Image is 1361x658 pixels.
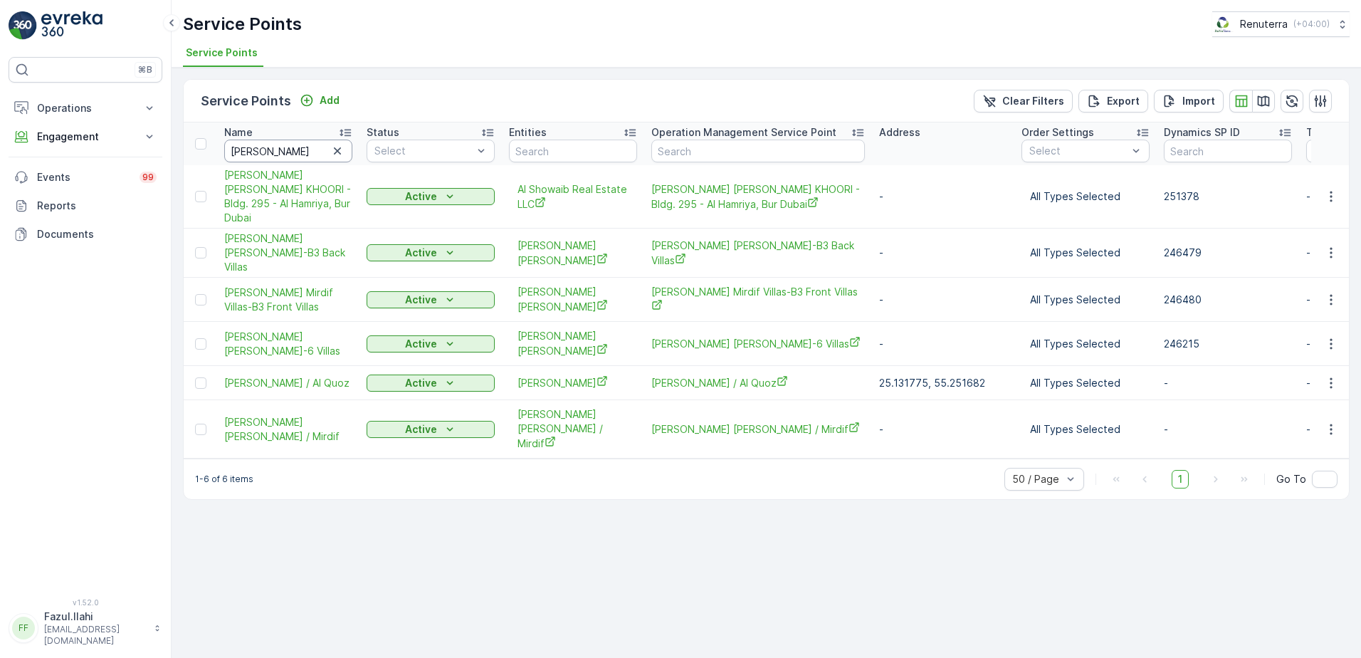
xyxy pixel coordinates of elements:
[509,140,637,162] input: Search
[1164,189,1292,204] p: 251378
[651,182,865,211] a: NASSER MIR ABDULLA AHMED KHOORI - Bldg. 295 - Al Hamriya, Bur Dubai
[879,376,1007,390] p: 25.131775, 55.251682
[517,329,629,358] span: [PERSON_NAME] [PERSON_NAME]
[1030,246,1141,260] p: All Types Selected
[224,286,352,314] span: [PERSON_NAME] Mirdif Villas-B3 Front Villas
[195,424,206,435] div: Toggle Row Selected
[9,610,162,647] button: FFFazul.Ilahi[EMAIL_ADDRESS][DOMAIN_NAME]
[405,189,437,204] p: Active
[44,610,147,624] p: Fazul.Ilahi
[9,598,162,607] span: v 1.52.0
[1154,90,1224,113] button: Import
[12,617,35,639] div: FF
[651,375,865,390] a: Mohammad Abdulla Al Gergawi / Al Quoz
[872,322,1014,366] td: -
[509,125,547,140] p: Entities
[651,239,865,268] a: Abdulla Al Falasi Mirdif Villas-B3 Back Villas
[1164,376,1292,390] p: -
[37,101,134,115] p: Operations
[651,422,865,437] a: Mr. Abdulla Ali Abdulla / Mirdif
[224,168,352,225] span: [PERSON_NAME] [PERSON_NAME] KHOORI - Bldg. 295 - Al Hamriya, Bur Dubai
[517,407,629,451] span: [PERSON_NAME] [PERSON_NAME] / Mirdif
[1172,470,1189,489] span: 1
[1293,19,1330,30] p: ( +04:00 )
[37,227,157,241] p: Documents
[224,231,352,274] span: [PERSON_NAME] [PERSON_NAME]-B3 Back Villas
[224,168,352,225] a: NASSER MIR ABDULLA AHMED KHOORI - Bldg. 295 - Al Hamriya, Bur Dubai
[872,400,1014,459] td: -
[1002,94,1064,108] p: Clear Filters
[224,330,352,358] a: Abdulla Al Falasi Mirdif Villas-6 Villas
[142,172,154,183] p: 99
[195,247,206,258] div: Toggle Row Selected
[1164,125,1240,140] p: Dynamics SP ID
[651,375,865,390] span: [PERSON_NAME] / Al Quoz
[138,64,152,75] p: ⌘B
[9,11,37,40] img: logo
[37,170,131,184] p: Events
[405,293,437,307] p: Active
[183,13,302,36] p: Service Points
[1276,472,1306,486] span: Go To
[1164,246,1292,260] p: 246479
[879,125,920,140] p: Address
[224,286,352,314] a: Abdulla Al Falasi Mirdif Villas-B3 Front Villas
[320,93,340,108] p: Add
[9,192,162,220] a: Reports
[374,144,473,158] p: Select
[1164,140,1292,162] input: Search
[294,92,345,109] button: Add
[367,291,495,308] button: Active
[872,229,1014,278] td: -
[1182,94,1215,108] p: Import
[37,199,157,213] p: Reports
[1030,189,1141,204] p: All Types Selected
[224,415,352,444] span: [PERSON_NAME] [PERSON_NAME] / Mirdif
[9,220,162,249] a: Documents
[195,474,253,485] p: 1-6 of 6 items
[517,239,629,268] span: [PERSON_NAME] [PERSON_NAME]
[195,377,206,389] div: Toggle Row Selected
[517,285,629,314] span: [PERSON_NAME] [PERSON_NAME]
[224,231,352,274] a: Abdulla Al Falasi Mirdif Villas-B3 Back Villas
[9,94,162,122] button: Operations
[186,46,258,60] span: Service Points
[224,376,352,390] a: Mohammad Abdulla Al Gergawi / Al Quoz
[224,330,352,358] span: [PERSON_NAME] [PERSON_NAME]-6 Villas
[367,421,495,438] button: Active
[651,336,865,351] a: Abdulla Al Falasi Mirdif Villas-6 Villas
[44,624,147,647] p: [EMAIL_ADDRESS][DOMAIN_NAME]
[1021,125,1094,140] p: Order Settings
[651,140,865,162] input: Search
[872,165,1014,229] td: -
[367,188,495,205] button: Active
[9,122,162,151] button: Engagement
[405,422,437,437] p: Active
[517,182,629,211] a: Al Showaib Real Estate LLC
[224,376,352,390] span: [PERSON_NAME] / Al Quoz
[1212,16,1234,32] img: Screenshot_2024-07-26_at_13.33.01.png
[195,191,206,202] div: Toggle Row Selected
[1029,144,1128,158] p: Select
[201,91,291,111] p: Service Points
[651,285,865,314] span: [PERSON_NAME] Mirdif Villas-B3 Front Villas
[651,239,865,268] span: [PERSON_NAME] [PERSON_NAME]-B3 Back Villas
[1107,94,1140,108] p: Export
[872,278,1014,322] td: -
[651,182,865,211] span: [PERSON_NAME] [PERSON_NAME] KHOORI - Bldg. 295 - Al Hamriya, Bur Dubai
[1030,422,1141,437] p: All Types Selected
[517,329,629,358] a: Abdulla Al Falasi Mirdif Villas
[367,335,495,352] button: Active
[651,336,865,351] span: [PERSON_NAME] [PERSON_NAME]-6 Villas
[1164,422,1292,437] p: -
[405,246,437,260] p: Active
[1030,337,1141,351] p: All Types Selected
[651,422,865,437] span: [PERSON_NAME] [PERSON_NAME] / Mirdif
[367,244,495,261] button: Active
[224,140,352,162] input: Search
[517,239,629,268] a: Abdulla Al Falasi Mirdif Villas
[37,130,134,144] p: Engagement
[224,125,253,140] p: Name
[405,337,437,351] p: Active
